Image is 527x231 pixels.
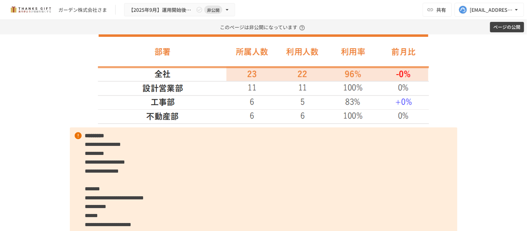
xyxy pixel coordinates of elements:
span: 【2025年9月】運用開始後振り返りミーティング [129,6,195,14]
div: [EMAIL_ADDRESS][DOMAIN_NAME] [470,6,513,14]
img: PEhZuB6dPUDojNIUkqqDf3kkDBiGR85hAZ5PiU1dr3u [98,21,429,124]
span: 共有 [437,6,446,14]
button: [EMAIL_ADDRESS][DOMAIN_NAME] [455,3,524,17]
img: mMP1OxWUAhQbsRWCurg7vIHe5HqDpP7qZo7fRoNLXQh [8,4,53,15]
div: ガーデン株式会社さま [58,6,107,14]
button: ページの公開 [490,22,524,33]
span: 非公開 [204,6,222,14]
button: 【2025年9月】運用開始後振り返りミーティング非公開 [124,3,235,17]
p: このページは非公開になっています [220,20,307,34]
button: 共有 [423,3,452,17]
